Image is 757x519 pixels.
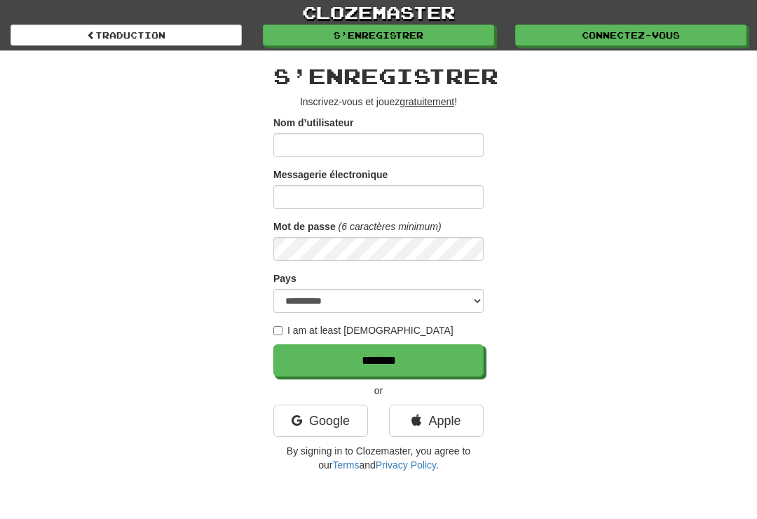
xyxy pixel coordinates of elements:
input: I am at least [DEMOGRAPHIC_DATA] [273,326,282,335]
p: or [273,384,484,398]
a: Privacy Policy [376,459,436,471]
label: Messagerie électronique [273,168,388,182]
em: (6 caractères minimum) [339,221,442,232]
a: Terms [332,459,359,471]
a: S’enregistrer [263,25,494,46]
label: Mot de passe [273,220,336,234]
p: Inscrivez-vous et jouez ! [273,95,484,109]
u: gratuitement [400,96,454,107]
h2: S’enregistrer [273,65,484,88]
font: Google [309,414,350,428]
label: Nom d’utilisateur [273,116,353,130]
font: I am at least [DEMOGRAPHIC_DATA] [287,325,453,336]
font: Traduction [95,30,165,40]
a: Apple [389,405,484,437]
a: Traduction [11,25,242,46]
a: Google [273,405,368,437]
font: Apple [428,414,461,428]
label: Pays [273,271,296,285]
p: By signing in to Clozemaster, you agree to our and . [273,444,484,472]
a: Connectez-vous [515,25,746,46]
